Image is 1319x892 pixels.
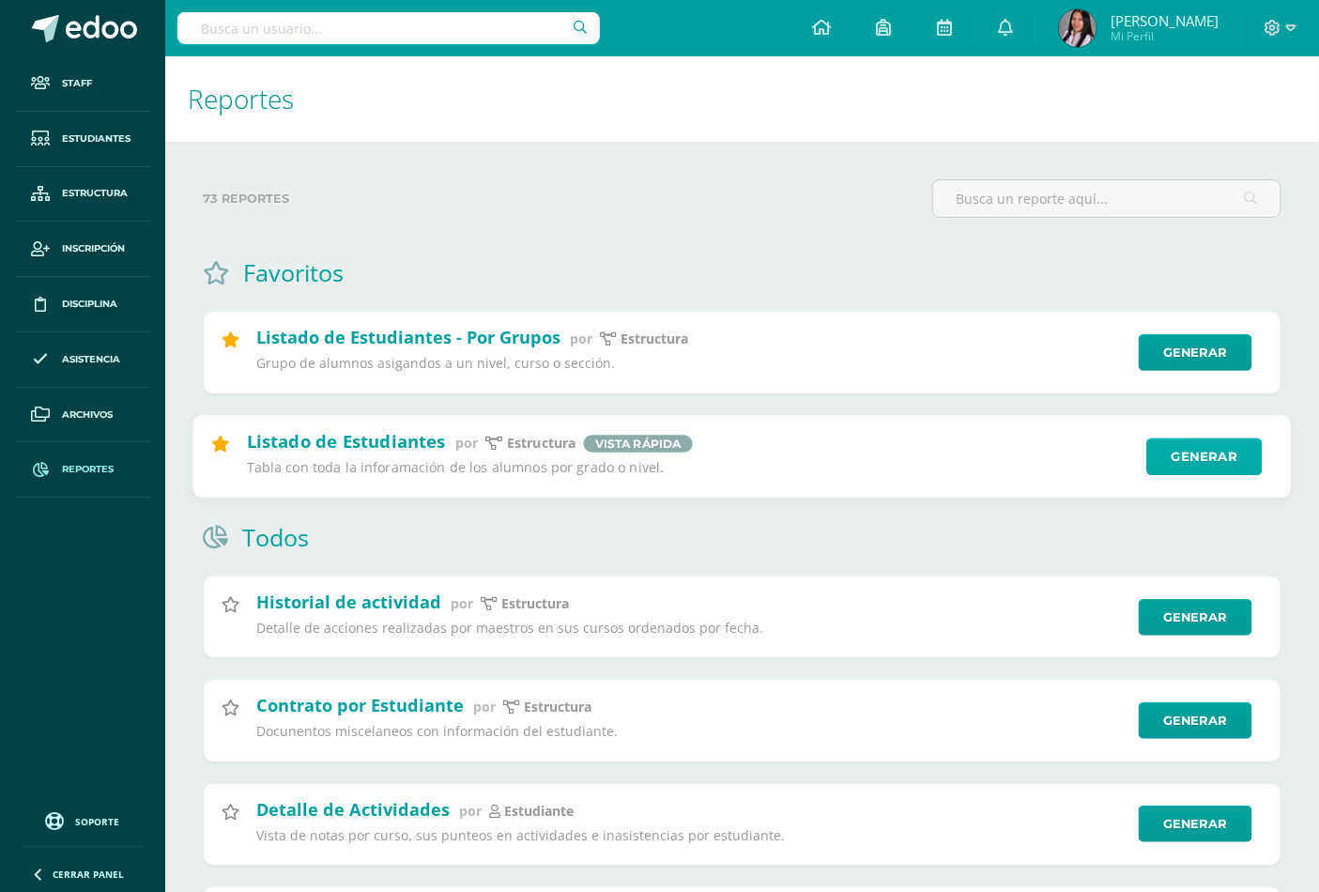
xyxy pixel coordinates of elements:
[62,297,117,312] span: Disciplina
[504,803,574,820] p: estudiante
[15,56,150,112] a: Staff
[62,462,114,477] span: Reportes
[621,331,688,347] p: Estructura
[256,723,1127,740] p: Docunentos miscelaneos con información del estudiante.
[1111,11,1219,30] span: [PERSON_NAME]
[256,326,560,348] h2: Listado de Estudiantes - Por Grupos
[15,167,150,223] a: Estructura
[451,594,473,612] span: por
[247,459,1135,477] p: Tabla con toda la inforamación de los alumnos por grado o nivel.
[177,12,600,44] input: Busca un usuario...
[455,433,478,451] span: por
[15,332,150,388] a: Asistencia
[203,179,917,218] label: 73 reportes
[62,131,130,146] span: Estudiantes
[507,434,575,452] p: Estructura
[15,277,150,332] a: Disciplina
[15,388,150,443] a: Archivos
[1146,438,1262,475] a: Generar
[247,429,446,452] h2: Listado de Estudiantes
[15,222,150,277] a: Inscripción
[242,521,309,553] h1: Todos
[1139,702,1252,739] a: Generar
[256,591,441,613] h2: Historial de actividad
[62,408,113,423] span: Archivos
[243,256,344,288] h1: Favoritos
[53,868,124,881] span: Cerrar panel
[1059,9,1097,47] img: 1c4a8e29229ca7cba10d259c3507f649.png
[256,827,1127,844] p: Vista de notas por curso, sus punteos en actividades e inasistencias por estudiante.
[62,352,120,367] span: Asistencia
[256,355,1127,372] p: Grupo de alumnos asigandos a un nivel, curso o sección.
[256,620,1127,637] p: Detalle de acciones realizadas por maestros en sus cursos ordenados por fecha.
[256,798,450,821] h2: Detalle de Actividades
[584,435,693,452] span: Vista rápida
[76,815,120,828] span: Soporte
[15,442,150,498] a: Reportes
[15,112,150,167] a: Estudiantes
[62,241,125,256] span: Inscripción
[1139,334,1252,371] a: Generar
[1139,599,1252,636] a: Generar
[256,694,464,716] h2: Contrato por Estudiante
[473,698,496,715] span: por
[1139,806,1252,842] a: Generar
[524,699,591,715] p: Estructura
[188,81,294,116] span: Reportes
[459,802,482,820] span: por
[23,807,143,833] a: Soporte
[933,180,1281,217] input: Busca un reporte aquí...
[62,186,128,201] span: Estructura
[1111,28,1219,44] span: Mi Perfil
[62,76,92,91] span: Staff
[570,330,592,347] span: por
[501,595,569,612] p: Estructura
